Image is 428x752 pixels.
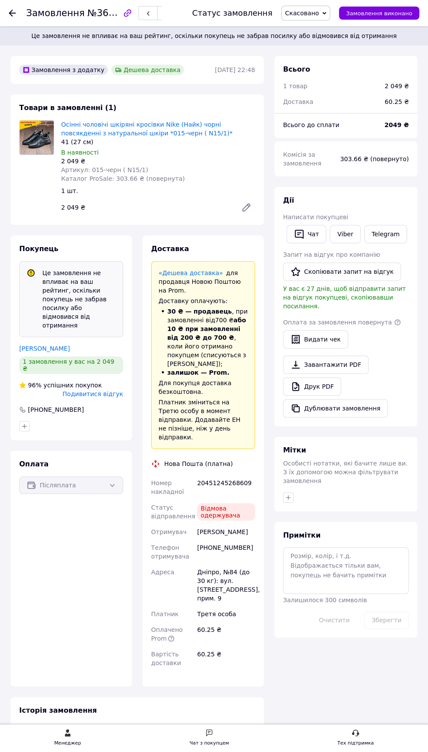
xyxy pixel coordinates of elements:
a: Друк PDF [283,377,341,396]
span: Особисті нотатки, які бачите лише ви. З їх допомогою можна фільтрувати замовлення [283,460,407,484]
b: 2049 ₴ [384,121,409,128]
div: 60.25 ₴ [195,622,257,646]
span: 303.66 ₴ (повернуто) [340,155,409,162]
span: Оплата за замовлення повернута [283,319,392,326]
span: Оплачено Prom [151,626,183,642]
span: 30 ₴ — продавець [167,308,232,315]
span: Замовлення [26,8,85,18]
span: У вас є 27 днів, щоб відправити запит на відгук покупцеві, скопіювавши посилання. [283,285,406,310]
a: Осінні чоловічі шкіряні кросівки Nike (Найк) чорні повсякденні з натуральної шкіри *015-черн ( N1... [61,121,232,137]
button: Видати чек [283,330,348,348]
div: Це замовлення не впливає на ваш рейтинг, оскільки покупець не забрав посилку або відмовився від о... [39,269,119,330]
div: Платник зміниться на Третю особу в момент відправки. Додавайте ЕН не пізніше, ніж у день відправки. [159,398,248,442]
a: [PERSON_NAME] [19,345,70,352]
img: Осінні чоловічі шкіряні кросівки Nike (Найк) чорні повсякденні з натуральної шкіри *015-черн ( N1... [20,121,54,155]
span: залишок — Prom. [167,369,229,376]
span: Вартість доставки [151,651,181,666]
div: [PERSON_NAME] [195,524,257,540]
div: Дешева доставка [111,65,184,75]
div: Тех підтримка [337,739,374,748]
div: 2 049 ₴ [58,201,234,214]
span: Це замовлення не впливає на ваш рейтинг, оскільки покупець не забрав посилку або відмовився від о... [10,31,418,40]
span: Отримувач [151,528,186,535]
span: Подивитися відгук [62,390,123,397]
div: [PHONE_NUMBER] [27,405,85,414]
div: Для покупця доставка безкоштовна. [159,379,248,396]
li: , при замовленні від 700 ₴ , коли його отримано покупцем (списуються з [PERSON_NAME]); [159,307,248,368]
span: Каталог ProSale: 303.66 ₴ (повернута) [61,175,185,182]
span: Примітки [283,531,321,539]
div: Повернутися назад [9,9,16,17]
a: Viber [330,225,360,243]
span: або 10 ₴ при замовленні від 200 ₴ до 700 ₴ [167,317,246,341]
span: Номер накладної [151,479,184,495]
span: Комісія за замовлення [283,151,321,167]
span: Доставка [151,245,189,253]
div: Статус замовлення [192,9,273,17]
a: Редагувати [238,199,255,216]
div: успішних покупок [19,381,102,390]
span: 1 товар [283,83,307,90]
div: 2 049 ₴ [61,157,255,166]
span: Скасовано [285,10,319,17]
span: 96% [28,382,41,389]
span: Історія замовлення [19,706,97,714]
span: Артикул: 015-черн ( N15/1) [61,166,148,173]
div: для продавця Новою Поштою на Prom. [159,269,248,295]
span: Адреса [151,569,174,576]
span: Оплата [19,460,48,468]
a: Завантажити PDF [283,355,369,374]
span: Замовлення виконано [346,10,412,17]
div: [PHONE_NUMBER] [195,540,257,564]
span: Доставка [283,98,313,105]
button: Скопіювати запит на відгук [283,262,401,281]
a: Telegram [364,225,407,243]
span: Покупець [19,245,59,253]
div: Доставку оплачують: [159,297,248,305]
span: В наявності [61,149,99,156]
a: «Дешева доставка» [159,269,223,276]
span: №361213075 [87,7,149,18]
div: Менеджер [54,739,81,748]
div: Нова Пошта (платна) [162,459,235,468]
span: Запит на відгук про компанію [283,251,380,258]
div: 1 шт. [58,185,259,197]
time: [DATE] 22:48 [215,66,255,73]
div: Замовлення з додатку [19,65,108,75]
span: Платник [151,611,179,617]
span: Товари в замовленні (1) [19,103,117,112]
div: 1 замовлення у вас на 2 049 ₴ [19,356,123,374]
span: Статус відправлення [151,504,195,520]
div: Відмова одержувача [197,503,255,521]
span: Всього [283,65,310,73]
div: 60.25 ₴ [195,646,257,671]
div: 2 049 ₴ [385,82,409,90]
span: Мітки [283,446,306,454]
span: Залишилося 300 символів [283,597,367,604]
button: Замовлення виконано [339,7,419,20]
span: Написати покупцеві [283,214,348,221]
div: Чат з покупцем [190,739,229,748]
div: 20451245268609 [195,475,257,500]
span: Дії [283,196,294,204]
button: Чат [286,225,326,243]
span: Всього до сплати [283,121,339,128]
div: Третя особа [195,606,257,622]
button: Дублювати замовлення [283,399,388,417]
span: Телефон отримувача [151,544,189,560]
div: 60.25 ₴ [380,92,414,111]
div: 41 (27 см) [61,138,255,146]
div: Дніпро, №84 (до 30 кг): вул. [STREET_ADDRESS], прим. 9 [195,564,257,606]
